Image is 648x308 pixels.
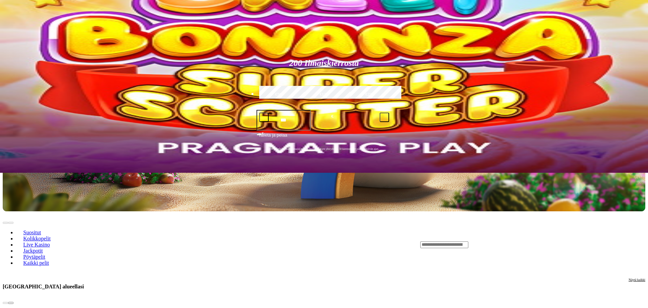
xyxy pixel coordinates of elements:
span: Kaikki pelit [21,260,52,266]
a: Pöytäpelit [16,252,52,262]
a: Näytä kaikki [629,278,645,295]
span: € [331,113,333,120]
button: minus icon [259,113,269,122]
h3: [GEOGRAPHIC_DATA] alueellasi [3,283,84,290]
label: €150 [303,85,345,104]
button: next slide [8,302,14,304]
button: prev slide [3,222,8,224]
button: prev slide [3,302,8,304]
label: €250 [349,85,390,104]
span: Pöytäpelit [21,254,48,260]
span: € [262,131,264,135]
header: Lobby [3,211,645,278]
span: Talleta ja pelaa [259,132,287,144]
nav: Lobby [3,218,407,271]
span: Suositut [21,230,44,235]
a: Kolikkopelit [16,233,58,243]
a: Live Kasino [16,239,57,250]
span: Näytä kaikki [629,278,645,282]
span: Kolikkopelit [21,236,53,241]
a: Jackpotit [16,245,50,256]
button: next slide [8,222,14,224]
span: Live Kasino [21,242,53,247]
input: Search [420,241,468,248]
label: €50 [258,85,299,104]
button: Talleta ja pelaa [256,132,392,144]
span: Jackpotit [21,248,46,254]
a: Kaikki pelit [16,258,56,268]
a: Suositut [16,227,48,237]
button: plus icon [380,113,389,122]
